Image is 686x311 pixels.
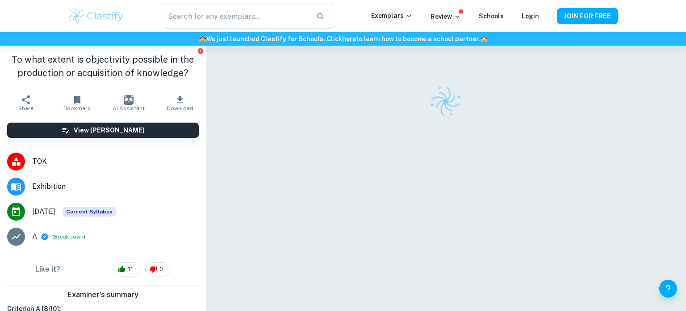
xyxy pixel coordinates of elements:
[4,290,202,300] h6: Examiner's summary
[103,90,154,115] button: AI Assistant
[199,35,206,43] span: 🏫
[145,262,171,277] div: 0
[123,265,138,274] span: 11
[18,105,33,111] span: Share
[35,264,60,275] h6: Like it?
[32,181,199,192] span: Exhibition
[167,105,193,111] span: Download
[431,12,461,21] p: Review
[522,13,539,20] a: Login
[32,156,199,167] span: TOK
[425,81,467,123] img: Clastify logo
[7,123,199,138] button: View [PERSON_NAME]
[113,262,141,277] div: 11
[32,231,37,242] p: A
[68,7,125,25] img: Clastify logo
[74,125,145,135] h6: View [PERSON_NAME]
[51,90,103,115] button: Bookmark
[479,13,504,20] a: Schools
[480,35,488,43] span: 🏫
[124,95,134,105] img: AI Assistant
[659,280,677,298] button: Help and Feedback
[63,207,116,217] div: This exemplar is based on the current syllabus. Feel free to refer to it for inspiration/ideas wh...
[63,105,91,111] span: Bookmark
[63,207,116,217] span: Current Syllabus
[7,53,199,80] h1: To what extent is objectivity possible in the production or acquisition of knowledge?
[155,265,168,274] span: 0
[155,90,206,115] button: Download
[54,233,84,241] button: Breakdown
[342,35,356,43] a: here
[2,34,684,44] h6: We just launched Clastify for Schools. Click to learn how to become a school partner.
[557,8,618,24] button: JOIN FOR FREE
[162,4,309,29] input: Search for any exemplars...
[32,206,55,217] span: [DATE]
[197,47,204,54] button: Report issue
[113,105,145,111] span: AI Assistant
[371,11,413,21] p: Exemplars
[52,233,85,241] span: ( )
